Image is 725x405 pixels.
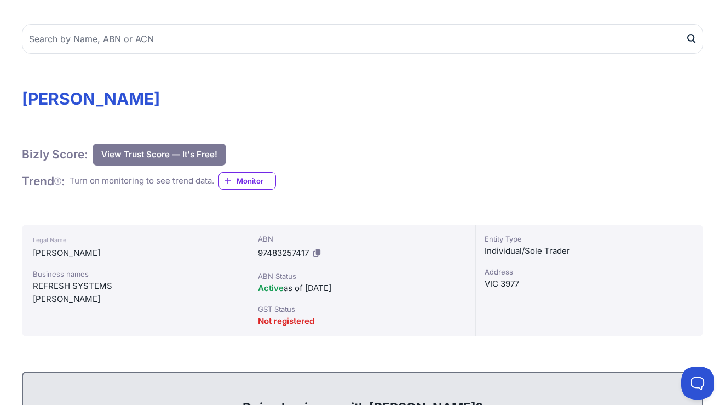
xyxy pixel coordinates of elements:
div: VIC 3977 [485,277,694,290]
div: Entity Type [485,233,694,244]
h1: [PERSON_NAME] [22,89,703,109]
iframe: Toggle Customer Support [681,367,714,400]
div: Legal Name [33,233,238,247]
a: Monitor [218,172,276,190]
div: ABN [258,233,467,244]
div: Individual/Sole Trader [485,244,694,258]
span: 97483257417 [258,248,309,258]
div: Turn on monitoring to see trend data. [70,175,214,187]
span: Monitor [237,175,275,186]
h1: Trend : [22,174,65,189]
div: as of [DATE] [258,282,467,295]
h1: Bizly Score: [22,147,88,162]
button: View Trust Score — It's Free! [93,144,226,166]
div: Business names [33,269,238,279]
div: Address [485,266,694,277]
span: Not registered [258,316,314,326]
div: GST Status [258,304,467,315]
div: ABN Status [258,271,467,282]
div: [PERSON_NAME] [33,293,238,306]
div: [PERSON_NAME] [33,247,238,260]
input: Search by Name, ABN or ACN [22,24,703,54]
div: REFRESH SYSTEMS [33,279,238,293]
span: Active [258,283,284,293]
